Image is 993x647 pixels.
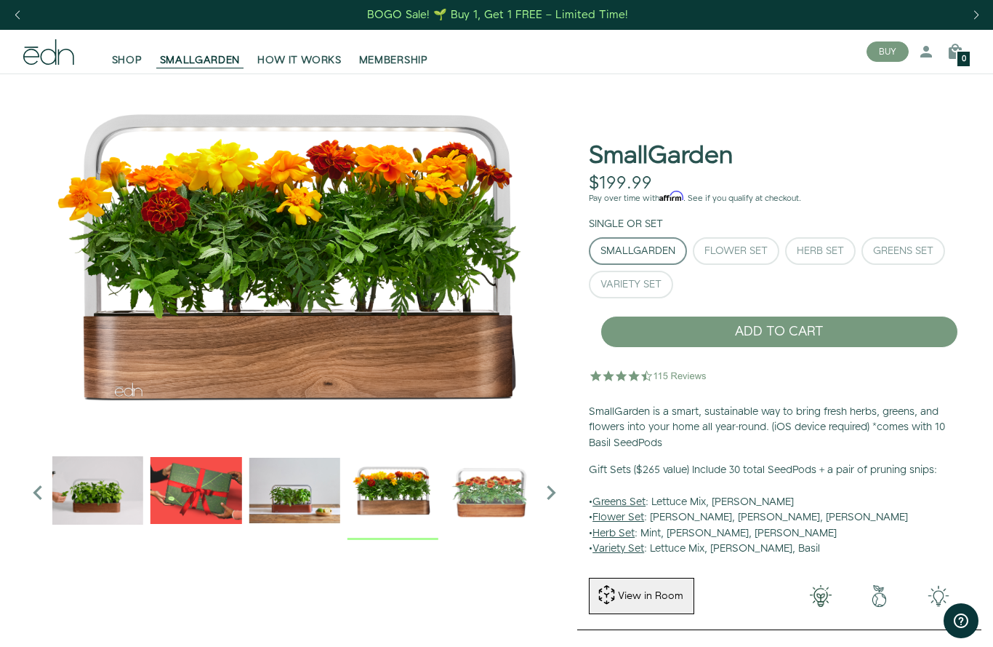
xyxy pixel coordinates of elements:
span: SHOP [112,53,142,68]
b: Gift Sets ($265 value) Include 30 total SeedPods + a pair of pruning snips: [589,463,937,477]
div: View in Room [616,589,685,603]
div: SmallGarden [600,246,675,256]
img: green-earth.png [850,585,909,607]
u: Flower Set [592,510,644,525]
img: 4.5 star rating [589,361,709,390]
img: EMAILS_-_Holiday_21_PT1_28_9986b34a-7908-4121-b1c1-9595d1e43abe_1024x.png [150,445,241,536]
u: Greens Set [592,495,646,509]
img: edn-smallgarden-marigold-hero-SLV-2000px_1024x.png [347,445,438,536]
a: SMALLGARDEN [151,36,249,68]
div: Greens Set [873,246,933,256]
iframe: Opens a widget where you can find more information [944,603,978,640]
i: Next slide [536,478,566,507]
button: Variety Set [589,271,673,298]
button: BUY [867,41,909,62]
u: Herb Set [592,526,635,541]
span: Affirm [659,191,683,202]
button: Flower Set [693,237,779,265]
a: MEMBERSHIP [350,36,437,68]
div: 4 / 6 [249,445,339,539]
button: View in Room [589,578,694,614]
button: Greens Set [861,237,945,265]
i: Previous slide [23,478,52,507]
img: edn-smallgarden_1024x.jpg [446,445,536,536]
span: HOW IT WORKS [257,53,341,68]
a: HOW IT WORKS [249,36,350,68]
div: $199.99 [589,173,652,194]
button: Herb Set [785,237,856,265]
span: MEMBERSHIP [359,53,428,68]
div: Variety Set [600,279,662,290]
div: 2 / 6 [52,445,143,539]
div: BOGO Sale! 🌱 Buy 1, Get 1 FREE – Limited Time! [367,7,628,23]
a: SHOP [103,36,151,68]
button: SmallGarden [589,237,687,265]
p: • : Lettuce Mix, [PERSON_NAME] • : [PERSON_NAME], [PERSON_NAME], [PERSON_NAME] • : Mint, [PERSON_... [589,463,970,557]
span: SMALLGARDEN [160,53,241,68]
img: edn-smallgarden-tech.png [909,585,968,607]
p: SmallGarden is a smart, sustainable way to bring fresh herbs, greens, and flowers into your home ... [589,405,970,452]
img: edn-smallgarden-mixed-herbs-table-product-2000px_1024x.jpg [249,445,339,536]
div: Herb Set [797,246,844,256]
img: 001-light-bulb.png [791,585,850,607]
div: 5 / 6 [23,74,566,437]
span: 0 [962,55,966,63]
u: Variety Set [592,541,644,556]
div: Flower Set [704,246,768,256]
label: Single or Set [589,217,663,231]
div: 6 / 6 [446,445,536,539]
a: BOGO Sale! 🌱 Buy 1, Get 1 FREE – Limited Time! [366,4,630,26]
p: Pay over time with . See if you qualify at checkout. [589,192,970,205]
h1: SmallGarden [589,143,733,170]
div: 5 / 6 [347,445,438,539]
div: 3 / 6 [150,445,241,539]
img: edn-smallgarden-marigold-hero-SLV-2000px_4096x.png [23,74,566,437]
img: edn-trim-basil.2021-09-07_14_55_24_1024x.gif [52,445,143,536]
button: ADD TO CART [600,316,958,348]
